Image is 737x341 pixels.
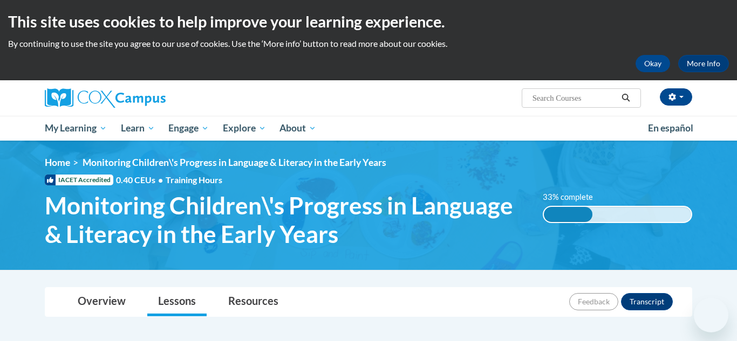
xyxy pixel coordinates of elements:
span: 0.40 CEUs [116,174,166,186]
iframe: Button to launch messaging window [694,298,728,332]
input: Search Courses [531,92,618,105]
span: En español [648,122,693,134]
h2: This site uses cookies to help improve your learning experience. [8,11,729,32]
div: Main menu [29,116,708,141]
button: Feedback [569,293,618,310]
span: About [279,122,316,135]
a: Overview [67,288,137,316]
div: 33% complete [544,207,592,222]
span: • [158,175,163,185]
a: More Info [678,55,729,72]
img: Cox Campus [45,88,166,108]
a: Explore [216,116,273,141]
span: My Learning [45,122,107,135]
a: Resources [217,288,289,316]
a: Lessons [147,288,207,316]
a: En español [641,117,700,140]
span: Learn [121,122,155,135]
button: Okay [636,55,670,72]
button: Account Settings [660,88,692,106]
a: Learn [114,116,162,141]
span: Monitoring Children\'s Progress in Language & Literacy in the Early Years [45,191,527,248]
span: IACET Accredited [45,175,113,185]
button: Search [618,92,634,105]
a: My Learning [38,116,114,141]
span: Training Hours [166,175,222,185]
button: Transcript [621,293,673,310]
label: 33% complete [543,191,605,203]
a: About [273,116,324,141]
a: Engage [161,116,216,141]
a: Home [45,157,70,168]
span: Explore [223,122,266,135]
span: Monitoring Children\'s Progress in Language & Literacy in the Early Years [83,157,386,168]
a: Cox Campus [45,88,250,108]
p: By continuing to use the site you agree to our use of cookies. Use the ‘More info’ button to read... [8,38,729,50]
span: Engage [168,122,209,135]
